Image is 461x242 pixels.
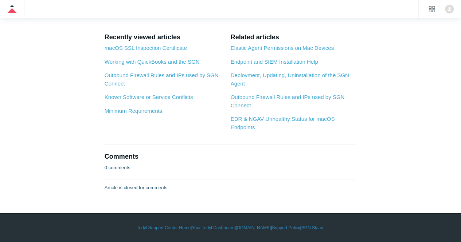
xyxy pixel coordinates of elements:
[23,225,438,231] div: | | | |
[105,45,187,51] a: macOS SSL Inspection Certificate
[445,5,454,13] img: user avatar
[105,59,200,65] a: Working with QuickBooks and the SGN
[236,225,271,231] a: [DOMAIN_NAME]
[230,116,335,130] a: EDR & NGAV Unhealthy Status for macOS Endpoints
[105,152,356,162] h2: Comments
[230,45,333,51] a: Elastic Agent Permissions on Mac Devices
[192,225,234,231] a: Your Todyl Dashboard
[105,108,162,114] a: Minimum Requirements
[272,225,300,231] a: Support Policy
[230,72,349,87] a: Deployment, Updating, Uninstallation of the SGN Agent
[105,184,169,191] p: Article is closed for comments.
[445,5,454,13] zd-hc-trigger: Click your profile icon to open the profile menu
[105,72,219,87] a: Outbound Firewall Rules and IPs used by SGN Connect
[230,59,318,65] a: Endpoint and SIEM Installation Help
[105,164,130,171] p: 0 comments
[105,32,223,42] h2: Recently viewed articles
[105,94,193,100] a: Known Software or Service Conflicts
[230,94,344,108] a: Outbound Firewall Rules and IPs used by SGN Connect
[230,32,356,42] h2: Related articles
[137,225,191,231] a: Todyl Support Center Home
[301,225,324,231] a: SGN Status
